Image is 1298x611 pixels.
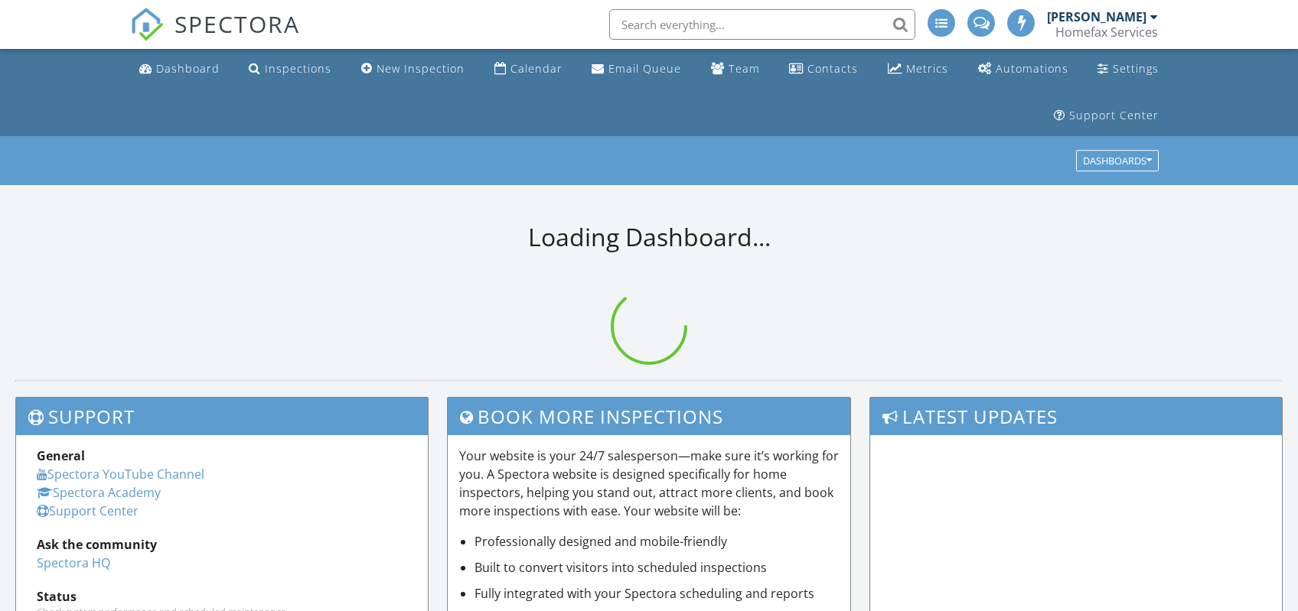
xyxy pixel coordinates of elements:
div: Status [37,587,407,606]
div: Support Center [1069,108,1159,122]
a: Email Queue [585,55,687,83]
input: Search everything... [609,9,915,40]
a: Contacts [783,55,864,83]
a: Metrics [882,55,954,83]
a: Support Center [1048,102,1165,130]
a: Settings [1091,55,1165,83]
a: New Inspection [355,55,471,83]
div: Automations [996,61,1068,76]
a: Spectora YouTube Channel [37,466,204,483]
a: Spectora HQ [37,554,110,571]
strong: General [37,447,85,464]
li: Fully integrated with your Spectora scheduling and reports [475,584,839,603]
a: Automations (Advanced) [972,55,1075,83]
span: SPECTORA [174,8,300,40]
button: Dashboards [1076,151,1159,172]
div: Email Queue [608,61,681,76]
img: The Best Home Inspection Software - Spectora [130,8,164,41]
div: New Inspection [377,61,465,76]
a: Calendar [488,55,569,83]
div: Contacts [807,61,858,76]
div: Dashboard [156,61,220,76]
a: Dashboard [133,55,226,83]
div: Inspections [265,61,331,76]
a: Spectora Academy [37,484,161,501]
a: SPECTORA [130,21,300,53]
div: Settings [1113,61,1159,76]
div: Metrics [906,61,948,76]
h3: Latest Updates [870,398,1282,435]
li: Professionally designed and mobile-friendly [475,532,839,551]
a: Inspections [243,55,338,83]
a: Team [705,55,766,83]
div: Calendar [510,61,563,76]
div: Ask the community [37,535,407,554]
div: Dashboards [1083,156,1152,167]
div: Homefax Services [1055,24,1158,40]
h3: Support [16,398,428,435]
div: [PERSON_NAME] [1047,9,1146,24]
h3: Book More Inspections [448,398,850,435]
div: Team [729,61,760,76]
p: Your website is your 24/7 salesperson—make sure it’s working for you. A Spectora website is desig... [459,447,839,520]
li: Built to convert visitors into scheduled inspections [475,558,839,577]
a: Support Center [37,502,139,519]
